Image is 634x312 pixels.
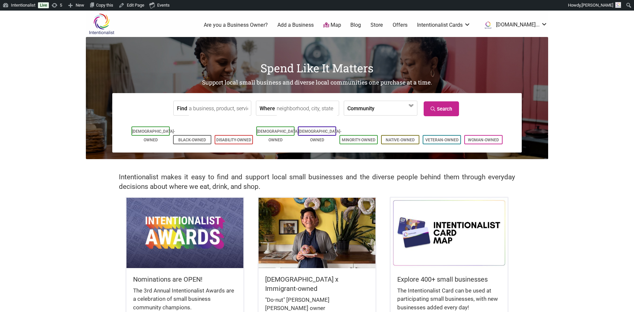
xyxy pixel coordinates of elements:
[133,275,237,284] h5: Nominations are OPEN!
[265,275,369,293] h5: [DEMOGRAPHIC_DATA] x Immigrant-owned
[417,21,471,29] a: Intentionalist Cards
[38,2,49,8] a: Live
[342,138,375,142] a: Minority-Owned
[480,19,547,31] a: [DOMAIN_NAME]...
[299,129,341,142] a: [DEMOGRAPHIC_DATA]-Owned
[119,172,515,191] h2: Intentionalist makes it easy to find and support local small businesses and the diverse people be...
[86,60,548,76] h1: Spend Like It Matters
[259,198,375,268] img: King Donuts - Hong Chhuor
[126,198,243,268] img: Intentionalist Awards
[391,198,508,268] img: Intentionalist Card Map
[177,101,187,115] label: Find
[397,275,501,284] h5: Explore 400+ small businesses
[277,101,337,116] input: neighborhood, city, state
[480,19,547,31] li: ist.com...
[370,21,383,29] a: Store
[204,21,268,29] a: Are you a Business Owner?
[347,101,374,115] label: Community
[178,138,206,142] a: Black-Owned
[425,138,459,142] a: Veteran-Owned
[260,101,275,115] label: Where
[86,79,548,87] h2: Support local small business and diverse local communities one purchase at a time.
[468,138,499,142] a: Woman-Owned
[257,129,300,142] a: [DEMOGRAPHIC_DATA]-Owned
[350,21,361,29] a: Blog
[393,21,407,29] a: Offers
[189,101,249,116] input: a business, product, service
[86,13,117,35] img: Intentionalist
[132,129,175,142] a: [DEMOGRAPHIC_DATA]-Owned
[323,21,341,29] a: Map
[386,138,415,142] a: Native-Owned
[216,138,251,142] a: Disability-Owned
[424,101,459,116] a: Search
[581,3,613,8] span: [PERSON_NAME]
[277,21,314,29] a: Add a Business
